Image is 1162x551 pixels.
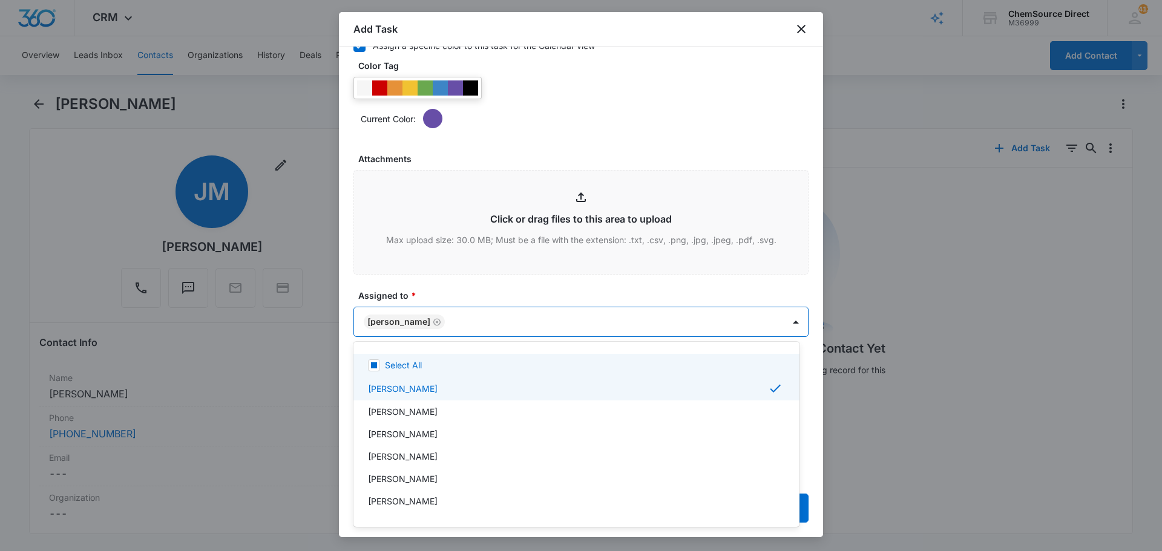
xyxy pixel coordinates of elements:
[385,359,422,371] p: Select All
[368,428,438,440] p: [PERSON_NAME]
[368,405,438,418] p: [PERSON_NAME]
[368,450,438,463] p: [PERSON_NAME]
[368,382,438,395] p: [PERSON_NAME]
[368,495,438,507] p: [PERSON_NAME]
[368,472,438,485] p: [PERSON_NAME]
